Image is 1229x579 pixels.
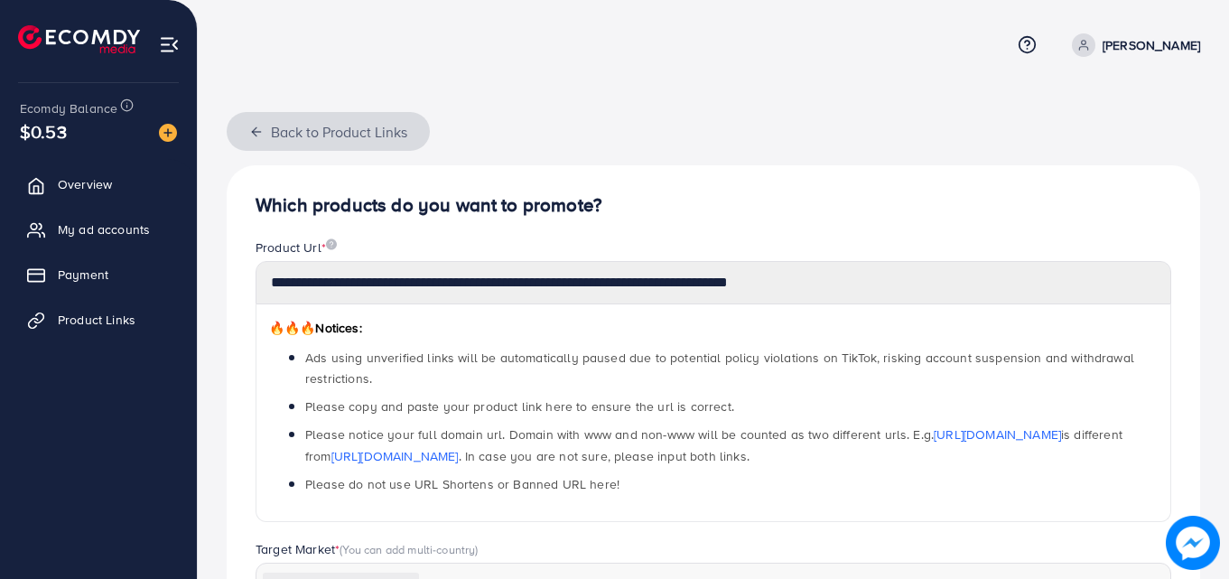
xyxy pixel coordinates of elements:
a: [URL][DOMAIN_NAME] [934,425,1061,444]
span: Overview [58,175,112,193]
span: $0.53 [20,118,67,145]
span: Notices: [269,319,362,337]
a: [URL][DOMAIN_NAME] [331,447,459,465]
span: My ad accounts [58,220,150,238]
label: Product Url [256,238,337,257]
a: Payment [14,257,183,293]
a: Overview [14,166,183,202]
a: Product Links [14,302,183,338]
img: menu [159,34,180,55]
span: Payment [58,266,108,284]
a: My ad accounts [14,211,183,247]
span: 🔥🔥🔥 [269,319,315,337]
button: Back to Product Links [227,112,430,151]
a: [PERSON_NAME] [1065,33,1200,57]
span: Product Links [58,311,135,329]
span: (You can add multi-country) [340,541,478,557]
p: [PERSON_NAME] [1103,34,1200,56]
img: image [1166,516,1220,570]
span: Please copy and paste your product link here to ensure the url is correct. [305,397,734,416]
span: Ecomdy Balance [20,99,117,117]
img: image [326,238,337,250]
label: Target Market [256,540,479,558]
span: Please notice your full domain url. Domain with www and non-www will be counted as two different ... [305,425,1122,464]
span: Please do not use URL Shortens or Banned URL here! [305,475,619,493]
span: Ads using unverified links will be automatically paused due to potential policy violations on Tik... [305,349,1134,388]
img: logo [18,25,140,53]
img: image [159,124,177,142]
h4: Which products do you want to promote? [256,194,1171,217]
